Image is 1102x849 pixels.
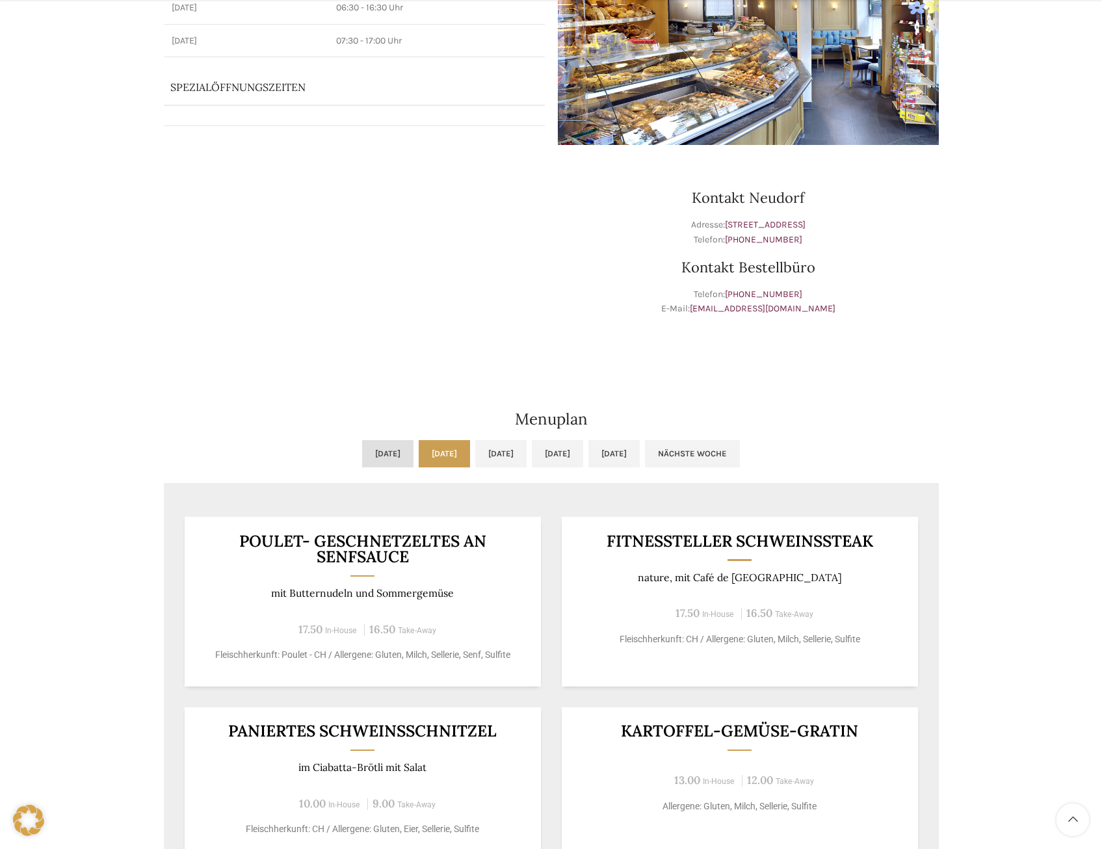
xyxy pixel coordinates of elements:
span: 16.50 [746,606,772,620]
a: [DATE] [419,440,470,467]
a: Scroll to top button [1056,803,1089,836]
a: [DATE] [475,440,527,467]
span: Take-Away [776,777,814,786]
a: [PHONE_NUMBER] [725,289,802,300]
h2: Menuplan [164,411,939,427]
span: 12.00 [747,773,773,787]
span: Take-Away [397,800,436,809]
span: In-House [702,610,734,619]
p: mit Butternudeln und Sommergemüse [200,587,525,599]
span: Take-Away [398,626,436,635]
span: 10.00 [299,796,326,811]
a: [EMAIL_ADDRESS][DOMAIN_NAME] [690,303,835,314]
h3: Kartoffel-Gemüse-Gratin [577,723,902,739]
h3: Kontakt Neudorf [558,190,939,205]
span: 9.00 [373,796,395,811]
a: [DATE] [588,440,640,467]
a: [PHONE_NUMBER] [725,234,802,245]
a: Nächste Woche [645,440,740,467]
span: Take-Away [775,610,813,619]
span: In-House [703,777,735,786]
p: Adresse: Telefon: [558,218,939,247]
p: Fleischherkunft: Poulet - CH / Allergene: Gluten, Milch, Sellerie, Senf, Sulfite [200,648,525,662]
span: 17.50 [298,622,322,636]
h3: Poulet- Geschnetzeltes an Senfsauce [200,533,525,565]
span: In-House [325,626,357,635]
a: [DATE] [532,440,583,467]
iframe: schwyter martinsbruggstrasse [164,158,545,353]
p: Spezialöffnungszeiten [170,80,502,94]
p: Allergene: Gluten, Milch, Sellerie, Sulfite [577,800,902,813]
h3: Fitnessteller Schweinssteak [577,533,902,549]
p: Fleischherkunft: CH / Allergene: Gluten, Milch, Sellerie, Sulfite [577,633,902,646]
a: [STREET_ADDRESS] [725,219,806,230]
h3: Paniertes Schweinsschnitzel [200,723,525,739]
span: 17.50 [676,606,700,620]
p: Telefon: E-Mail: [558,287,939,317]
a: [DATE] [362,440,413,467]
p: [DATE] [172,1,321,14]
span: 13.00 [674,773,700,787]
p: Fleischherkunft: CH / Allergene: Gluten, Eier, Sellerie, Sulfite [200,822,525,836]
p: nature, mit Café de [GEOGRAPHIC_DATA] [577,571,902,584]
h3: Kontakt Bestellbüro [558,260,939,274]
span: 16.50 [369,622,395,636]
p: 06:30 - 16:30 Uhr [336,1,536,14]
span: In-House [328,800,360,809]
p: [DATE] [172,34,321,47]
p: 07:30 - 17:00 Uhr [336,34,536,47]
p: im Ciabatta-Brötli mit Salat [200,761,525,774]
